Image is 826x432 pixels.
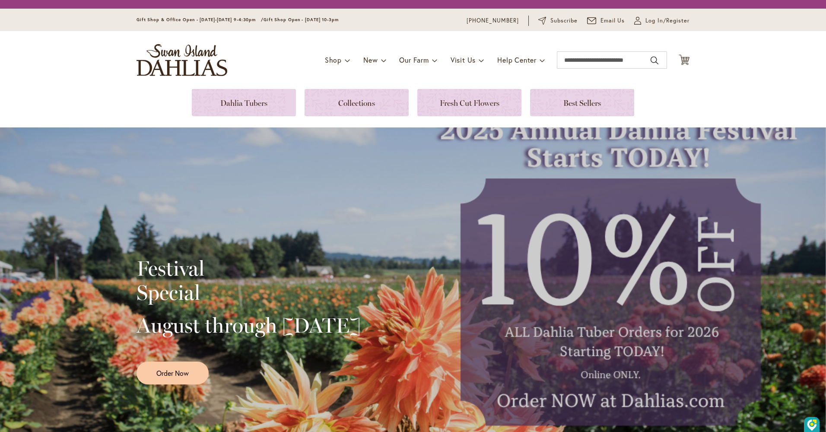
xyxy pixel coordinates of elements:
span: Our Farm [399,55,429,64]
a: Subscribe [538,16,578,25]
span: Subscribe [550,16,578,25]
img: DzVsEph+IJtmAAAAAElFTkSuQmCC [807,419,817,431]
a: Order Now [137,362,209,384]
a: Log In/Register [634,16,689,25]
span: Log In/Register [645,16,689,25]
h2: Festival Special [137,256,361,305]
a: store logo [137,44,227,76]
span: Order Now [156,368,189,378]
span: Help Center [497,55,537,64]
span: Gift Shop Open - [DATE] 10-3pm [264,17,339,22]
span: Shop [325,55,342,64]
a: [PHONE_NUMBER] [467,16,519,25]
a: Email Us [587,16,625,25]
button: Search [651,54,658,67]
span: Visit Us [451,55,476,64]
span: Email Us [600,16,625,25]
span: New [363,55,378,64]
span: Gift Shop & Office Open - [DATE]-[DATE] 9-4:30pm / [137,17,264,22]
h2: August through [DATE] [137,313,361,337]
